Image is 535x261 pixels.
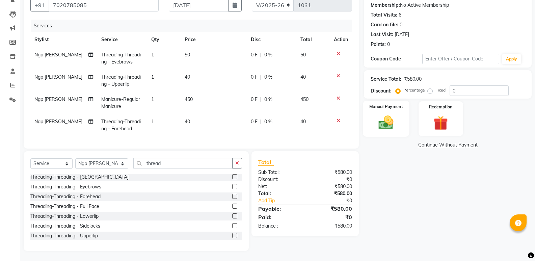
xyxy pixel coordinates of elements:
div: 6 [399,11,401,19]
span: Threading-Threading - Upperlip [101,74,141,87]
label: Manual Payment [369,103,403,110]
div: Threading-Threading - [GEOGRAPHIC_DATA] [30,174,129,181]
span: 0 F [251,74,258,81]
div: ₹580.00 [305,223,357,230]
div: Paid: [253,213,305,221]
div: Net: [253,183,305,190]
div: Threading-Threading - Lowerlip [30,213,99,220]
span: 1 [151,74,154,80]
label: Redemption [429,104,452,110]
span: Total [258,159,274,166]
div: Discount: [253,176,305,183]
div: ₹580.00 [305,205,357,213]
div: Services [31,20,357,32]
img: _cash.svg [374,114,398,131]
span: 1 [151,52,154,58]
input: Search or Scan [133,158,233,168]
div: ₹580.00 [305,190,357,197]
div: Coupon Code [371,55,422,62]
span: 40 [185,74,190,80]
th: Stylist [30,32,97,47]
th: Total [296,32,330,47]
span: 40 [300,74,306,80]
label: Percentage [403,87,425,93]
span: | [260,96,262,103]
div: No Active Membership [371,2,525,9]
span: Manicure-Regular Manicure [101,96,140,109]
a: Continue Without Payment [365,141,530,149]
img: _gift.svg [429,114,452,132]
div: Threading-Threading - Sidelocks [30,223,100,230]
span: 40 [300,119,306,125]
div: Threading-Threading - Forehead [30,193,101,200]
span: 0 F [251,96,258,103]
div: Last Visit: [371,31,393,38]
div: Threading-Threading - Upperlip [30,232,98,239]
span: 1 [151,96,154,102]
div: Total: [253,190,305,197]
div: [DATE] [395,31,409,38]
span: 0 F [251,51,258,58]
th: Service [97,32,147,47]
div: ₹580.00 [305,183,357,190]
span: Ngp [PERSON_NAME] [34,52,82,58]
span: 0 % [264,96,272,103]
input: Enter Offer / Coupon Code [422,54,499,64]
span: 1 [151,119,154,125]
span: 0 F [251,118,258,125]
span: Ngp [PERSON_NAME] [34,74,82,80]
span: 50 [300,52,306,58]
th: Disc [247,32,297,47]
div: Sub Total: [253,169,305,176]
span: | [260,118,262,125]
span: | [260,74,262,81]
div: ₹0 [305,213,357,221]
label: Fixed [435,87,446,93]
span: 450 [185,96,193,102]
div: ₹580.00 [404,76,422,83]
span: Threading-Threading - Eyebrows [101,52,141,65]
div: Balance : [253,223,305,230]
div: Total Visits: [371,11,397,19]
div: ₹580.00 [305,169,357,176]
th: Qty [147,32,181,47]
th: Price [181,32,247,47]
div: Threading-Threading - Eyebrows [30,183,101,190]
span: 50 [185,52,190,58]
span: 0 % [264,118,272,125]
div: Payable: [253,205,305,213]
button: Apply [502,54,521,64]
a: Add Tip [253,197,314,204]
span: Threading-Threading - Forehead [101,119,141,132]
span: Ngp [PERSON_NAME] [34,119,82,125]
div: 0 [400,21,402,28]
div: Card on file: [371,21,398,28]
span: 0 % [264,74,272,81]
span: Ngp [PERSON_NAME] [34,96,82,102]
div: 0 [387,41,390,48]
div: Membership: [371,2,400,9]
span: 40 [185,119,190,125]
th: Action [330,32,352,47]
div: Points: [371,41,386,48]
span: | [260,51,262,58]
span: 450 [300,96,309,102]
div: ₹0 [305,176,357,183]
div: ₹0 [314,197,357,204]
div: Service Total: [371,76,401,83]
span: 0 % [264,51,272,58]
div: Discount: [371,87,392,95]
div: Threading-Threading - Full Face [30,203,99,210]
